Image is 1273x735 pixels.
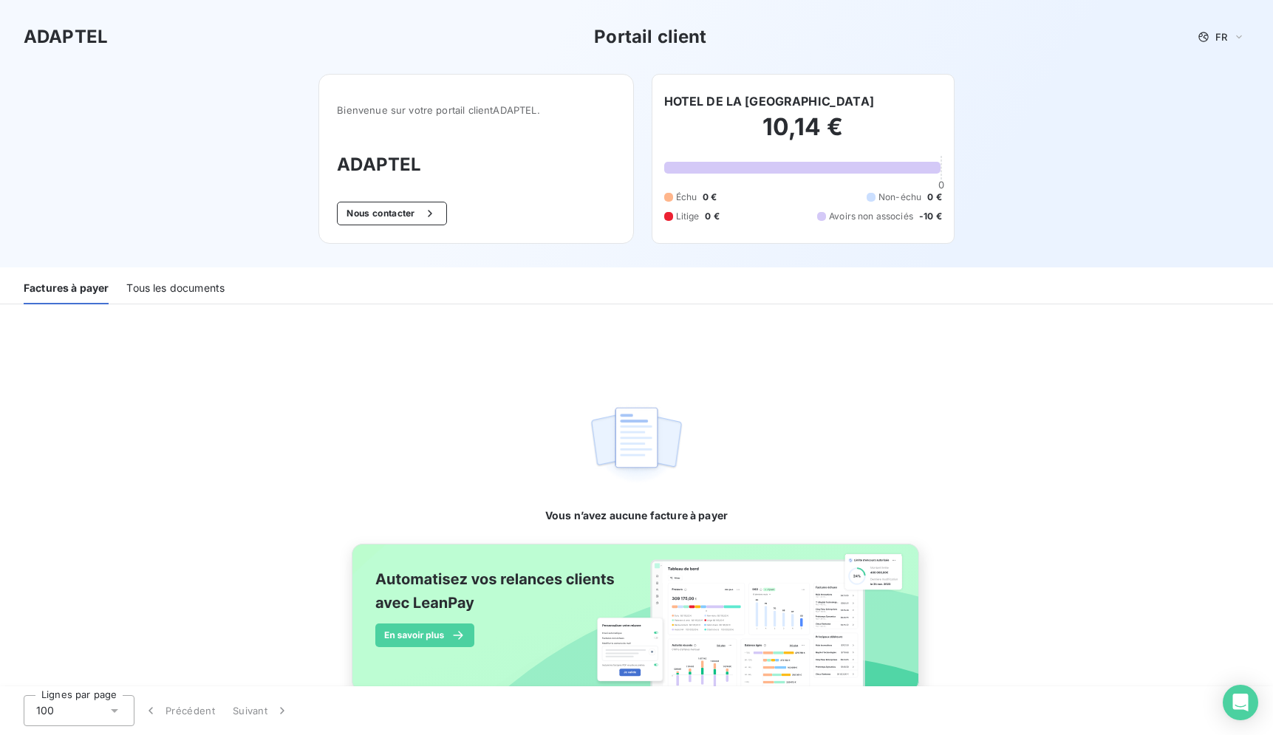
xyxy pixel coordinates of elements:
button: Précédent [134,695,224,726]
span: -10 € [919,210,942,223]
span: Avoirs non associés [829,210,913,223]
span: 0 € [705,210,719,223]
span: Litige [676,210,700,223]
span: FR [1215,31,1227,43]
h6: HOTEL DE LA [GEOGRAPHIC_DATA] [664,92,874,110]
button: Nous contacter [337,202,446,225]
h3: ADAPTEL [337,151,615,178]
div: Factures à payer [24,273,109,304]
span: 0 € [703,191,717,204]
span: Échu [676,191,697,204]
span: 0 € [927,191,941,204]
span: 0 [938,179,944,191]
div: Open Intercom Messenger [1223,685,1258,720]
img: empty state [589,399,683,490]
span: Vous n’avez aucune facture à payer [545,508,728,523]
h3: Portail client [594,24,706,50]
span: Non-échu [878,191,921,204]
span: 100 [36,703,54,718]
h2: 10,14 € [664,112,942,157]
span: Bienvenue sur votre portail client ADAPTEL . [337,104,615,116]
div: Tous les documents [126,273,225,304]
h3: ADAPTEL [24,24,108,50]
button: Suivant [224,695,298,726]
img: banner [338,535,935,717]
